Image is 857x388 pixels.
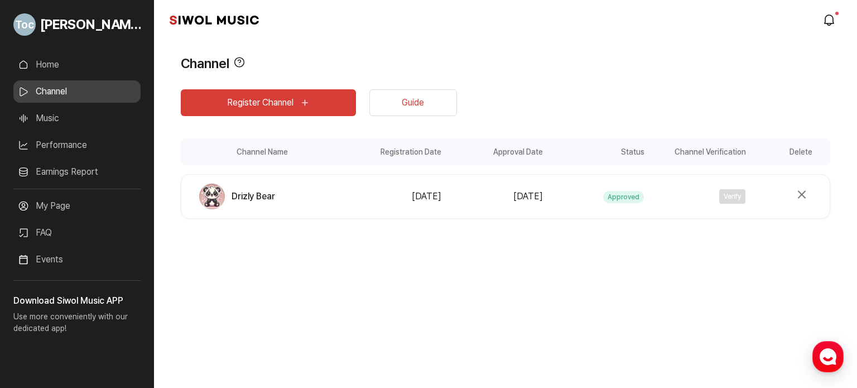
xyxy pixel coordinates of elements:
[749,138,830,165] div: Delete
[13,107,141,130] a: Music
[347,190,442,203] div: [DATE]
[13,134,141,156] a: Performance
[165,312,192,321] span: Settings
[369,89,457,116] a: Guide
[93,313,126,322] span: Messages
[234,54,245,74] button: View Tooltip
[181,54,229,74] h1: Channel
[181,138,830,219] div: channel
[199,184,225,209] img: Channel Profile Image
[603,191,644,203] span: Approved
[13,222,141,244] a: FAQ
[13,195,141,217] a: My Page
[181,138,343,165] div: Channel Name
[448,190,543,203] div: [DATE]
[40,15,141,35] span: [PERSON_NAME]
[74,295,144,323] a: Messages
[28,312,48,321] span: Home
[13,54,141,76] a: Home
[13,308,141,343] p: Use more conveniently with our dedicated app!
[13,80,141,103] a: Channel
[13,275,141,298] a: Announcement
[13,294,141,308] h3: Download Siwol Music APP
[144,295,214,323] a: Settings
[13,161,141,183] a: Earnings Report
[3,295,74,323] a: Home
[13,9,141,40] a: Go to My Profile
[181,89,356,116] button: Register Channel
[546,138,648,165] div: Status
[232,190,275,203] span: Drizly Bear
[792,185,812,205] button: Delete Channel
[13,248,141,271] a: Events
[445,138,546,165] div: Approval Date
[819,9,841,31] a: modal.notifications
[343,138,445,165] div: Registration Date
[648,138,749,165] div: Channel Verification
